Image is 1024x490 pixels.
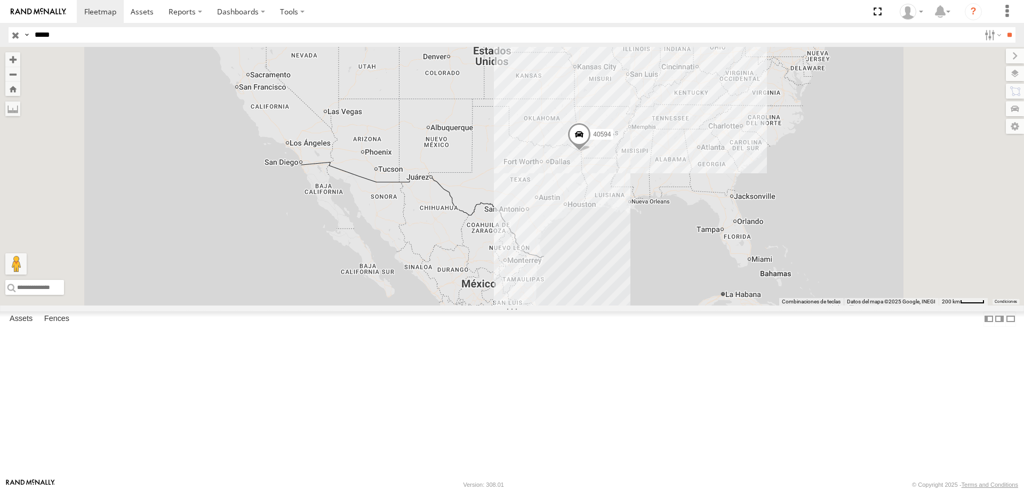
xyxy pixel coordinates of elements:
label: Assets [4,311,38,326]
label: Map Settings [1006,119,1024,134]
a: Visit our Website [6,479,55,490]
div: © Copyright 2025 - [912,481,1018,488]
i: ? [965,3,982,20]
span: 200 km [942,299,960,304]
a: Condiciones (se abre en una nueva pestaña) [995,300,1017,304]
label: Search Filter Options [980,27,1003,43]
label: Search Query [22,27,31,43]
button: Zoom out [5,67,20,82]
div: Juan Lopez [896,4,927,20]
label: Hide Summary Table [1005,311,1016,327]
button: Combinaciones de teclas [782,298,841,306]
img: rand-logo.svg [11,8,66,15]
button: Zoom Home [5,82,20,96]
button: Zoom in [5,52,20,67]
span: Datos del mapa ©2025 Google, INEGI [847,299,935,304]
span: 40594 [593,131,611,138]
label: Dock Summary Table to the Left [983,311,994,327]
button: Arrastra el hombrecito naranja al mapa para abrir Street View [5,253,27,275]
label: Dock Summary Table to the Right [994,311,1005,327]
div: Version: 308.01 [463,481,504,488]
button: Escala del mapa: 200 km por 42 píxeles [939,298,988,306]
label: Measure [5,101,20,116]
a: Terms and Conditions [962,481,1018,488]
label: Fences [39,311,75,326]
